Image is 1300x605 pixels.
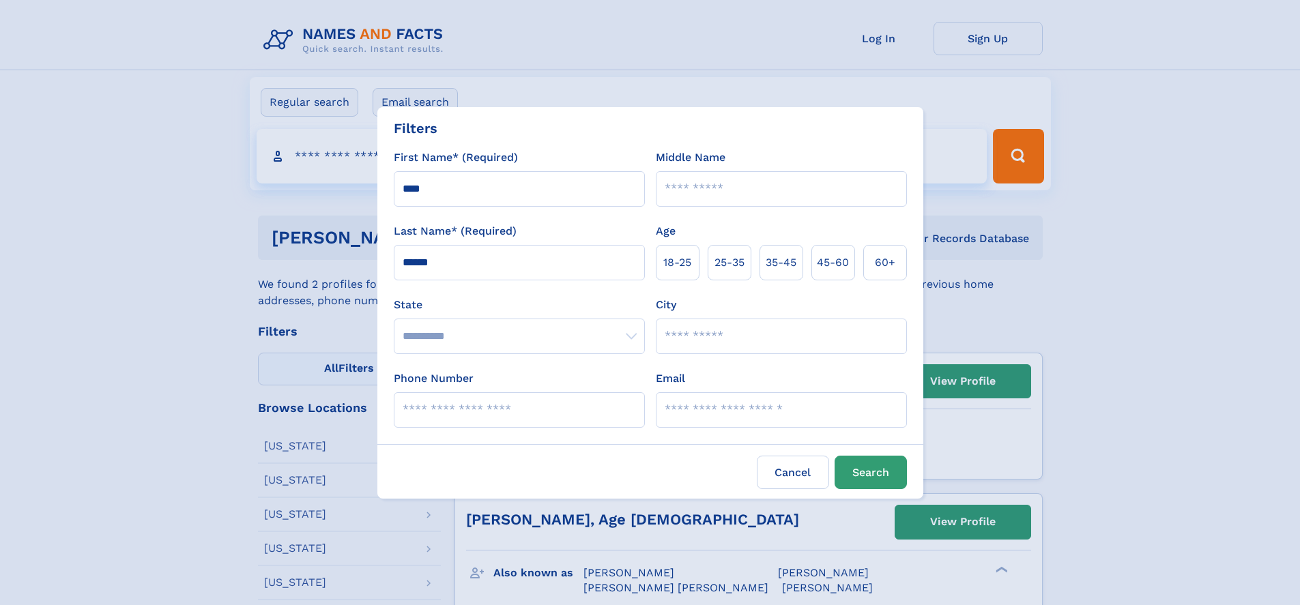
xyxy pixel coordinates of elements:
[394,297,645,313] label: State
[714,254,745,271] span: 25‑35
[835,456,907,489] button: Search
[817,254,849,271] span: 45‑60
[656,370,685,387] label: Email
[757,456,829,489] label: Cancel
[663,254,691,271] span: 18‑25
[656,149,725,166] label: Middle Name
[394,370,474,387] label: Phone Number
[394,223,517,239] label: Last Name* (Required)
[394,149,518,166] label: First Name* (Required)
[656,223,676,239] label: Age
[656,297,676,313] label: City
[766,254,796,271] span: 35‑45
[394,118,437,138] div: Filters
[875,254,895,271] span: 60+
